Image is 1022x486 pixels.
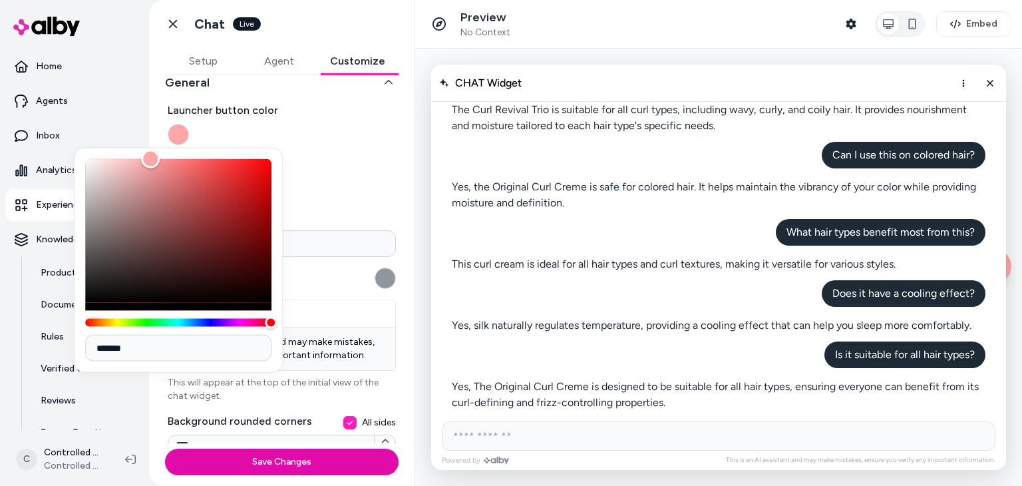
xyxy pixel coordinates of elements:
[27,321,144,353] a: Rules
[317,48,399,75] button: Customize
[168,413,396,429] label: Background rounded corners
[165,73,399,92] button: General
[36,233,84,246] p: Knowledge
[41,330,64,344] p: Rules
[343,416,357,429] button: All sides
[460,27,510,39] span: No Context
[85,159,271,303] div: Color
[27,353,144,385] a: Verified Q&As
[36,95,68,108] p: Agents
[936,11,1011,37] button: Embed
[41,426,117,439] p: Survey Questions
[44,446,104,459] p: Controlled Chaos Shopify
[168,376,396,403] p: This will appear at the top of the initial view of the chat widget.
[27,257,144,289] a: Products
[168,124,189,145] button: Launcher button color
[5,51,144,83] a: Home
[168,103,396,119] span: Launcher button color
[41,298,91,312] p: Documents
[5,189,144,221] a: Experiences
[85,319,271,327] div: Hue
[27,385,144,417] a: Reviews
[41,394,76,407] p: Reviews
[44,459,104,473] span: Controlled Chaos
[27,289,144,321] a: Documents
[36,198,88,212] p: Experiences
[362,416,396,429] span: All sides
[36,129,60,142] p: Inbox
[27,417,144,449] a: Survey Questions
[5,224,144,256] button: Knowledge
[165,449,399,475] button: Save Changes
[241,48,317,75] button: Agent
[966,17,997,31] span: Embed
[13,17,80,36] img: alby Logo
[460,10,510,25] p: Preview
[41,266,81,280] p: Products
[8,438,114,481] button: CControlled Chaos ShopifyControlled Chaos
[36,60,62,73] p: Home
[5,120,144,152] a: Inbox
[41,362,101,375] p: Verified Q&As
[165,48,241,75] button: Setup
[36,164,77,177] p: Analytics
[16,449,37,470] span: C
[194,16,225,33] h1: Chat
[358,441,369,455] span: px
[5,85,144,117] a: Agents
[5,154,144,186] a: Analytics
[233,17,261,31] div: Live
